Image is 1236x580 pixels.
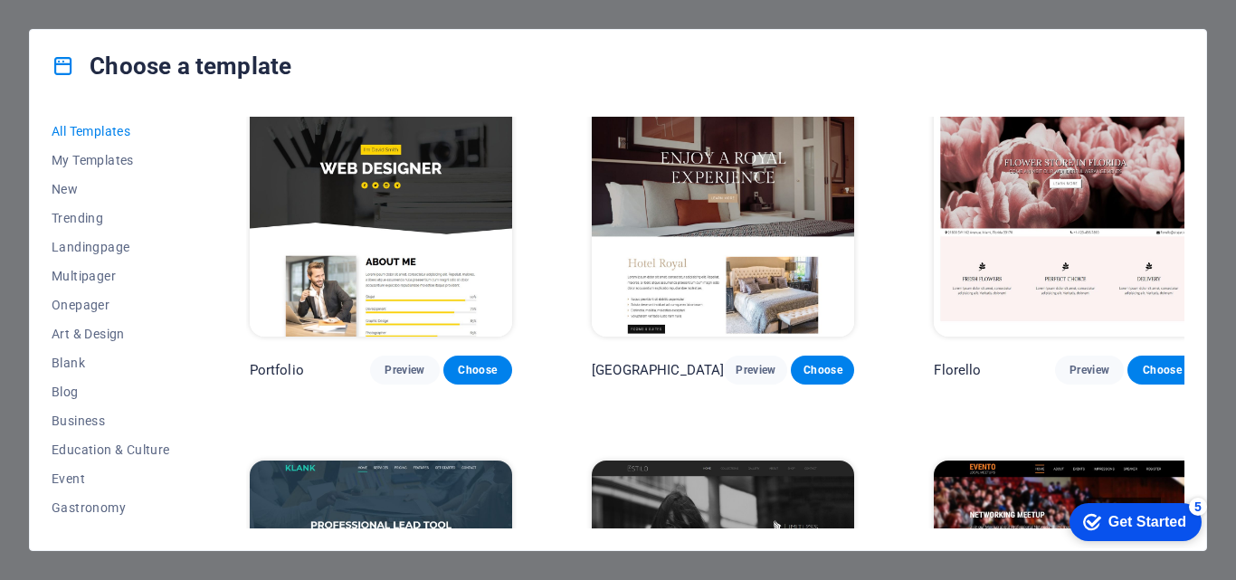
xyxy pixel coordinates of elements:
button: Preview [1055,356,1124,385]
span: Choose [805,363,840,377]
button: Business [52,406,170,435]
img: Florello [934,95,1196,338]
span: Landingpage [52,240,170,254]
span: Onepager [52,298,170,312]
span: Blog [52,385,170,399]
span: Blank [52,356,170,370]
span: Choose [1142,363,1182,377]
span: Trending [52,211,170,225]
span: Preview [738,363,773,377]
span: Preview [1070,363,1109,377]
button: Preview [370,356,439,385]
button: My Templates [52,146,170,175]
span: Multipager [52,269,170,283]
button: Blog [52,377,170,406]
span: Education & Culture [52,442,170,457]
div: 5 [134,4,152,22]
button: Preview [724,356,787,385]
span: Business [52,414,170,428]
span: Gastronomy [52,500,170,515]
button: Landingpage [52,233,170,261]
button: Art & Design [52,319,170,348]
button: New [52,175,170,204]
button: Trending [52,204,170,233]
span: Choose [458,363,498,377]
span: My Templates [52,153,170,167]
button: Choose [791,356,854,385]
img: Hotel Royal [592,95,854,338]
button: Choose [1127,356,1196,385]
button: Education & Culture [52,435,170,464]
span: Preview [385,363,424,377]
button: Blank [52,348,170,377]
button: Choose [443,356,512,385]
button: Multipager [52,261,170,290]
img: Portfolio [250,95,512,338]
button: Health [52,522,170,551]
button: Event [52,464,170,493]
h4: Choose a template [52,52,291,81]
div: Get Started [53,20,131,36]
button: Onepager [52,290,170,319]
button: All Templates [52,117,170,146]
p: Portfolio [250,361,304,379]
button: Gastronomy [52,493,170,522]
span: All Templates [52,124,170,138]
span: Art & Design [52,327,170,341]
span: New [52,182,170,196]
span: Event [52,471,170,486]
p: Florello [934,361,981,379]
p: [GEOGRAPHIC_DATA] [592,361,724,379]
div: Get Started 5 items remaining, 0% complete [14,9,147,47]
